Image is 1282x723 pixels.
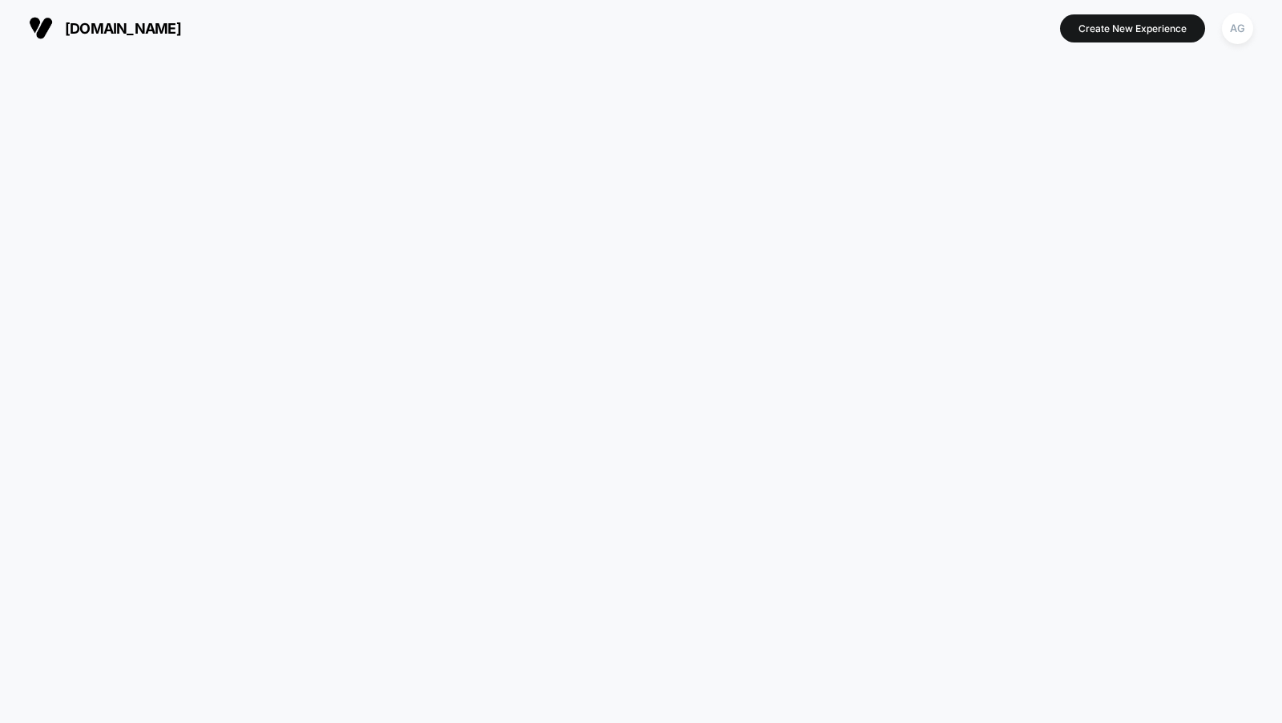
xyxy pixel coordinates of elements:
button: [DOMAIN_NAME] [24,15,186,41]
img: Visually logo [29,16,53,40]
span: [DOMAIN_NAME] [65,20,181,37]
div: AG [1222,13,1253,44]
button: Create New Experience [1060,14,1205,42]
button: AG [1217,12,1258,45]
